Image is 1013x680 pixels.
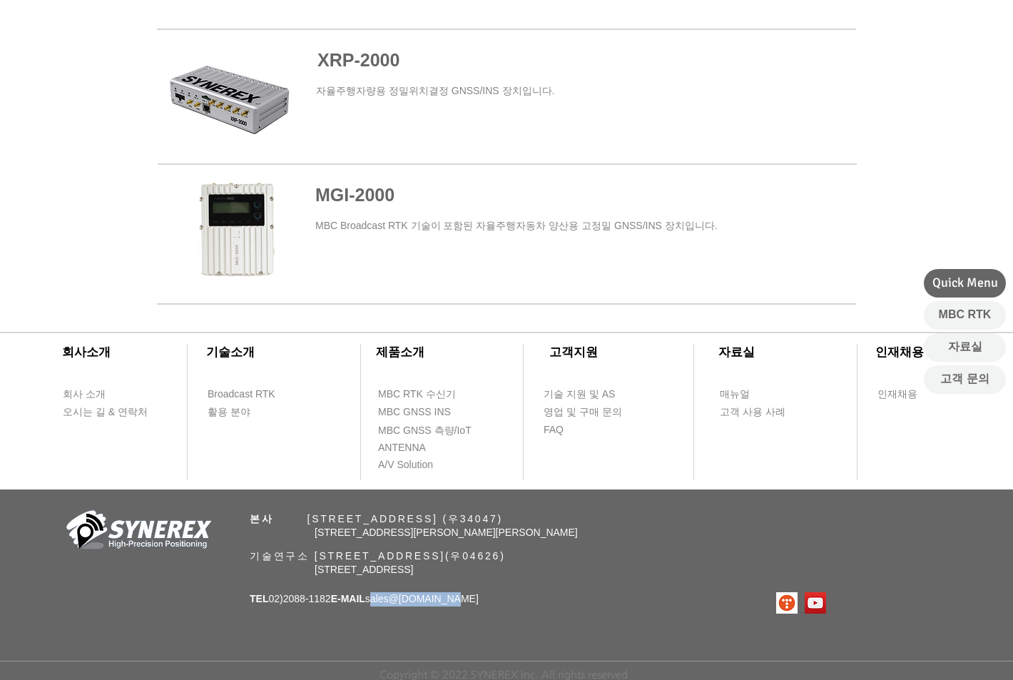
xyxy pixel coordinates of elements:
span: Broadcast RTK [208,387,275,402]
a: 회사 소개 [62,385,144,403]
span: Copyright © 2022 SYNEREX Inc. All rights reserved [380,668,628,680]
a: 매뉴얼 [719,385,801,403]
span: FAQ [544,423,564,437]
span: [STREET_ADDRESS] [315,564,413,575]
div: Quick Menu [924,269,1006,298]
span: ANTENNA [378,441,426,455]
a: 고객 문의 [924,365,1006,394]
a: 영업 및 구매 문의 [543,403,625,421]
a: XRP-2000 [317,50,399,70]
span: E-MAIL [331,593,365,604]
a: 고객 사용 사례 [719,403,801,421]
span: 오시는 길 & 연락처 [63,405,148,420]
span: ​제품소개 [376,345,424,359]
a: Broadcast RTK [207,385,289,403]
span: ​기술소개 [206,345,255,359]
span: 영업 및 구매 문의 [544,405,622,420]
a: MBC RTK 수신기 [377,385,484,403]
a: 자율주행자량용 정밀위치결정 GNSS/INS 장치입니다. [316,85,554,96]
span: TEL [250,593,268,604]
iframe: Wix Chat [849,619,1013,680]
span: ​고객지원 [549,345,598,359]
span: 본사 [250,513,274,524]
span: 인재채용 [877,387,917,402]
a: MBC GNSS 측량/IoT [377,422,502,440]
img: 유튜브 사회 아이콘 [805,592,826,614]
span: ​ [STREET_ADDRESS] (우34047) [250,513,503,524]
span: 기술 지원 및 AS [544,387,615,402]
a: 인재채용 [877,385,945,403]
span: 000 [370,50,400,70]
span: 매뉴얼 [720,387,750,402]
span: MBC RTK [939,307,992,323]
span: 고객 문의 [940,371,989,387]
a: ANTENNA [377,439,459,457]
a: MBC RTK [924,301,1006,330]
a: FAQ [543,421,625,439]
img: 회사_로고-removebg-preview.png [58,509,215,555]
a: 활용 분야 [207,403,289,421]
img: 티스토리로고 [776,592,798,614]
span: 02)2088-1182 sales [250,593,479,604]
span: ​회사소개 [62,345,111,359]
a: 오시는 길 & 연락처 [62,403,158,421]
span: ​자료실 [718,345,755,359]
span: MBC GNSS INS [378,405,451,420]
a: MBC GNSS INS [377,403,467,421]
span: Quick Menu [932,274,998,292]
span: 회사 소개 [63,387,106,402]
span: A/V Solution [378,458,433,472]
a: A/V Solution [377,456,459,474]
span: 활용 분야 [208,405,250,420]
span: XRP-2 [317,50,370,70]
ul: SNS 모음 [776,592,826,614]
span: [STREET_ADDRESS][PERSON_NAME][PERSON_NAME] [315,527,578,538]
span: ​인재채용 [875,345,924,359]
span: 고객 사용 사례 [720,405,785,420]
a: @[DOMAIN_NAME] [389,593,479,604]
span: 기술연구소 [STREET_ADDRESS](우04626) [250,550,506,562]
a: 자료실 [924,333,1006,362]
a: 기술 지원 및 AS [543,385,650,403]
span: MBC RTK 수신기 [378,387,456,402]
span: MBC GNSS 측량/IoT [378,424,472,438]
span: 자료실 [948,339,982,355]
